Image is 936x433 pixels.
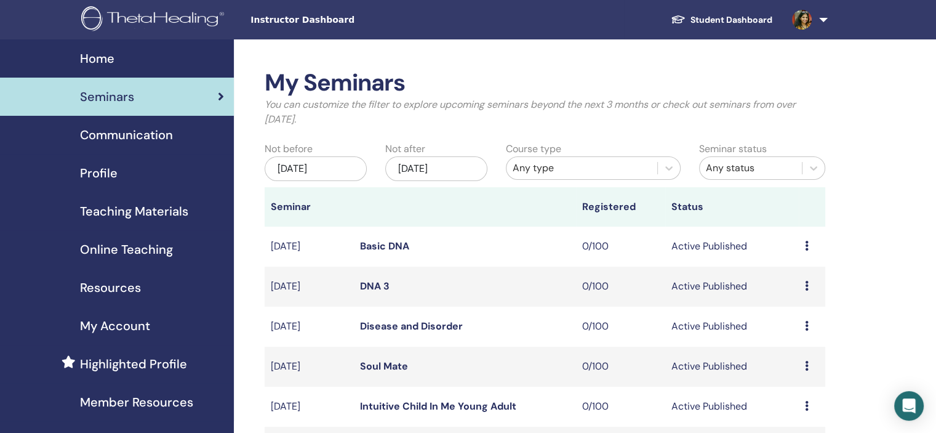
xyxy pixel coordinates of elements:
div: Open Intercom Messenger [894,391,924,421]
a: DNA 3 [360,280,390,293]
label: Seminar status [699,142,767,156]
span: Home [80,49,114,68]
div: Any status [706,161,796,176]
span: Highlighted Profile [80,355,187,373]
td: [DATE] [265,387,354,427]
span: Teaching Materials [80,202,188,221]
td: Active Published [665,227,799,267]
span: Profile [80,164,118,182]
div: Any type [513,161,651,176]
span: Communication [80,126,173,144]
span: Seminars [80,87,134,106]
a: Intuitive Child In Me Young Adult [360,400,516,413]
div: [DATE] [265,156,367,181]
img: default.jpg [792,10,812,30]
td: Active Published [665,387,799,427]
td: [DATE] [265,307,354,347]
img: logo.png [81,6,228,34]
td: [DATE] [265,227,354,267]
th: Seminar [265,187,354,227]
div: [DATE] [385,156,487,181]
td: 0/100 [576,347,665,387]
label: Course type [506,142,561,156]
img: graduation-cap-white.svg [671,14,686,25]
label: Not before [265,142,313,156]
td: Active Published [665,347,799,387]
a: Basic DNA [360,240,409,253]
td: 0/100 [576,387,665,427]
h2: My Seminars [265,69,825,97]
span: My Account [80,317,150,335]
a: Student Dashboard [661,9,782,31]
td: 0/100 [576,267,665,307]
td: 0/100 [576,227,665,267]
label: Not after [385,142,425,156]
span: Instructor Dashboard [250,14,435,26]
a: Disease and Disorder [360,320,463,333]
a: Soul Mate [360,360,408,373]
td: Active Published [665,307,799,347]
th: Status [665,187,799,227]
td: Active Published [665,267,799,307]
span: Online Teaching [80,240,173,259]
p: You can customize the filter to explore upcoming seminars beyond the next 3 months or check out s... [265,97,825,127]
td: 0/100 [576,307,665,347]
th: Registered [576,187,665,227]
span: Resources [80,278,141,297]
td: [DATE] [265,347,354,387]
td: [DATE] [265,267,354,307]
span: Member Resources [80,393,193,411]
